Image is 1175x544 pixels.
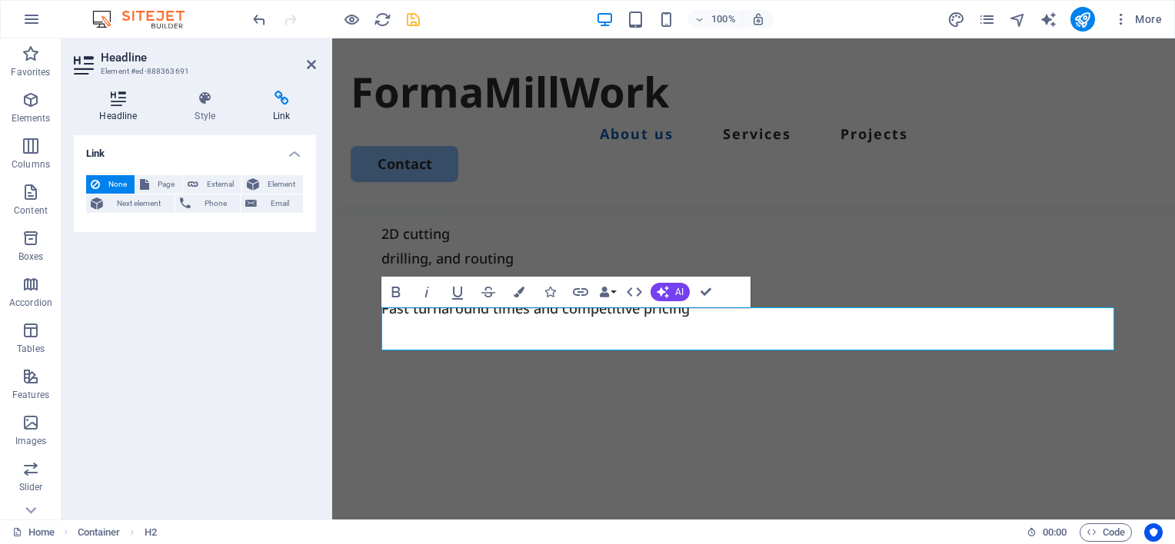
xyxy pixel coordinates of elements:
[135,175,182,194] button: Page
[1040,10,1058,28] button: text_generator
[535,277,564,307] button: Icons
[751,12,765,26] i: On resize automatically adjust zoom level to fit chosen device.
[108,194,170,213] span: Next element
[9,297,52,309] p: Accordion
[74,91,169,123] h4: Headline
[474,277,503,307] button: Strikethrough
[1027,523,1067,542] h6: Session time
[688,10,743,28] button: 100%
[169,91,248,123] h4: Style
[88,10,204,28] img: Editor Logo
[1107,7,1168,32] button: More
[373,10,391,28] button: reload
[105,175,130,194] span: None
[248,91,316,123] h4: Link
[12,112,51,124] p: Elements
[711,10,736,28] h6: 100%
[17,343,45,355] p: Tables
[86,175,135,194] button: None
[241,194,303,213] button: Email
[978,10,997,28] button: pages
[74,135,316,163] h4: Link
[691,277,721,307] button: Confirm (Ctrl+⏎)
[203,175,237,194] span: External
[443,277,472,307] button: Underline (Ctrl+U)
[412,277,441,307] button: Italic (Ctrl+I)
[19,481,43,493] p: Slider
[1040,11,1057,28] i: AI Writer
[1073,11,1091,28] i: Publish
[12,158,50,171] p: Columns
[15,435,47,447] p: Images
[1054,526,1056,538] span: :
[101,51,316,65] h2: Headline
[78,523,121,542] span: Click to select. Double-click to edit
[154,175,178,194] span: Page
[675,287,684,297] span: AI
[12,523,55,542] a: Click to cancel selection. Double-click to open Pages
[251,11,268,28] i: Undo: Delete elements (Ctrl+Z)
[261,194,298,213] span: Email
[195,194,236,213] span: Phone
[374,11,391,28] i: Reload page
[18,250,44,263] p: Boxes
[183,175,241,194] button: External
[504,277,534,307] button: Colors
[175,194,241,213] button: Phone
[1080,523,1132,542] button: Code
[1043,523,1067,542] span: 00 00
[651,283,690,301] button: AI
[1009,11,1027,28] i: Navigator
[12,389,49,401] p: Features
[1087,523,1125,542] span: Code
[264,175,298,194] span: Element
[14,204,48,217] p: Content
[404,10,422,28] button: save
[101,65,285,78] h3: Element #ed-888363691
[145,523,157,542] span: Click to select. Double-click to edit
[978,11,996,28] i: Pages (Ctrl+Alt+S)
[947,10,966,28] button: design
[86,194,175,213] button: Next element
[404,11,422,28] i: Save (Ctrl+S)
[242,175,303,194] button: Element
[1113,12,1162,27] span: More
[381,277,411,307] button: Bold (Ctrl+B)
[947,11,965,28] i: Design (Ctrl+Alt+Y)
[597,277,618,307] button: Data Bindings
[250,10,268,28] button: undo
[620,277,649,307] button: HTML
[78,523,157,542] nav: breadcrumb
[1144,523,1163,542] button: Usercentrics
[1070,7,1095,32] button: publish
[566,277,595,307] button: Link
[1009,10,1027,28] button: navigator
[11,66,50,78] p: Favorites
